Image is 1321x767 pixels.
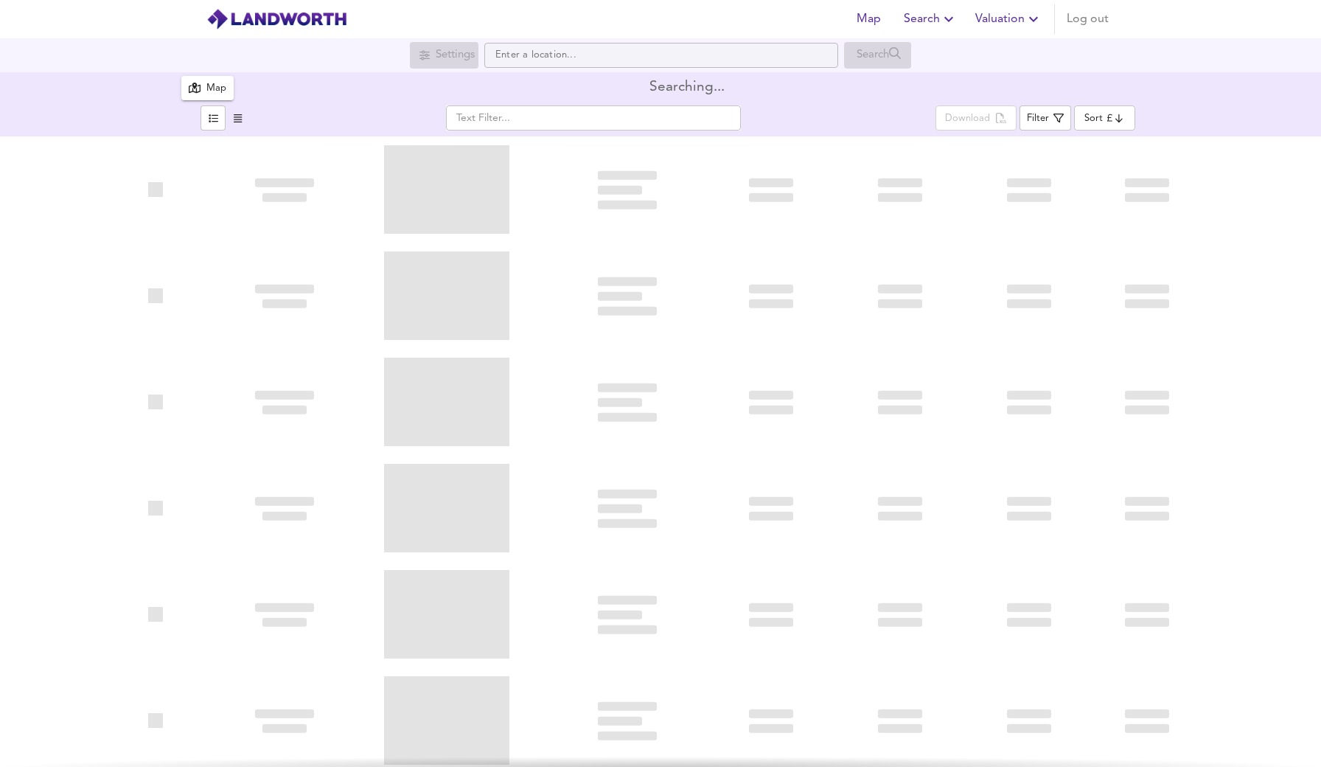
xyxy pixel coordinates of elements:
[975,9,1042,29] span: Valuation
[898,4,963,34] button: Search
[206,80,226,97] div: Map
[969,4,1048,34] button: Valuation
[1027,111,1049,128] div: Filter
[181,76,234,100] button: Map
[1074,105,1135,131] div: Sort
[1061,4,1115,34] button: Log out
[206,8,347,30] img: logo
[844,42,911,69] div: Search for a location first or explore the map
[904,9,958,29] span: Search
[649,80,725,95] div: Searching...
[446,105,741,131] input: Text Filter...
[1084,111,1103,125] div: Sort
[410,42,478,69] div: Search for a location first or explore the map
[845,4,892,34] button: Map
[851,9,886,29] span: Map
[935,105,1016,131] div: split button
[1019,105,1071,131] button: Filter
[484,43,838,68] input: Enter a location...
[1067,9,1109,29] span: Log out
